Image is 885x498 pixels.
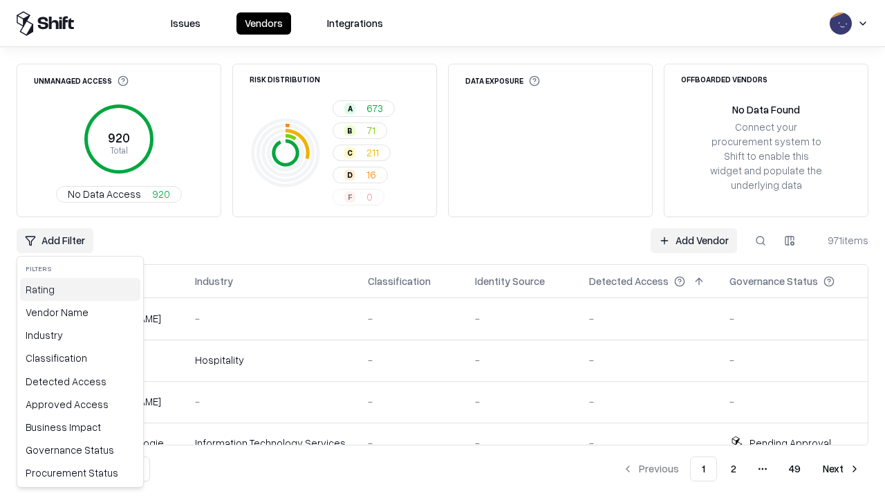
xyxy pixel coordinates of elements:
[20,301,140,324] div: Vendor Name
[20,347,140,369] div: Classification
[20,370,140,393] div: Detected Access
[20,259,140,278] div: Filters
[20,416,140,439] div: Business Impact
[20,461,140,484] div: Procurement Status
[20,278,140,301] div: Rating
[20,439,140,461] div: Governance Status
[20,324,140,347] div: Industry
[17,256,144,488] div: Add Filter
[20,393,140,416] div: Approved Access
